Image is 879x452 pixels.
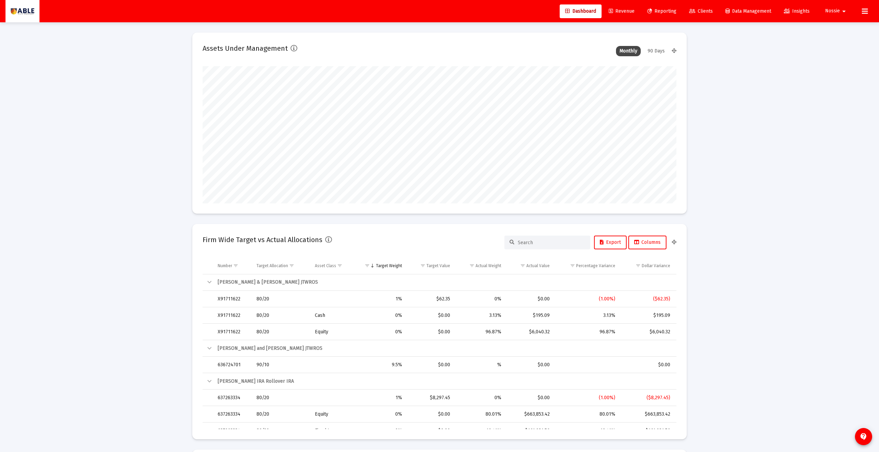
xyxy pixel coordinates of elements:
div: $8,297.45 [412,394,450,401]
td: Fixed Income [310,423,355,439]
span: Data Management [726,8,771,14]
div: $0.00 [412,329,450,335]
button: Columns [628,236,666,249]
div: 1% [360,296,402,302]
div: Target Weight [376,263,402,269]
div: Target Allocation [256,263,288,269]
td: 90/10 [252,357,310,373]
div: Number [218,263,232,269]
div: 96.87% [559,329,616,335]
td: Column Target Allocation [252,258,310,274]
div: $0.00 [412,361,450,368]
div: $0.00 [412,312,450,319]
div: $663,853.42 [511,411,550,418]
td: Column Target Value [407,258,455,274]
td: Collapse [203,274,213,291]
span: Reporting [647,8,676,14]
td: 80/20 [252,423,310,439]
div: Data grid [203,258,676,429]
td: Equity [310,406,355,423]
div: Actual Value [526,263,550,269]
a: Clients [684,4,718,18]
div: $0.00 [511,394,550,401]
div: [PERSON_NAME] IRA Rollover IRA [218,378,670,385]
div: 3.13% [460,312,502,319]
div: $161,031.56 [625,427,670,434]
span: Show filter options for column 'Actual Value' [520,263,525,268]
div: 19.41% [559,427,616,434]
div: ($62.35) [625,296,670,302]
div: $62.35 [412,296,450,302]
div: Monthly [616,46,641,56]
td: Cash [310,307,355,324]
div: Actual Weight [476,263,501,269]
div: $195.09 [511,312,550,319]
div: (1.00%) [559,296,616,302]
td: Column Actual Value [506,258,555,274]
div: 1% [360,394,402,401]
div: 96.87% [460,329,502,335]
div: 80.01% [460,411,502,418]
div: 0% [460,296,502,302]
span: Show filter options for column 'Target Allocation' [289,263,294,268]
div: (1.00%) [559,394,616,401]
div: Asset Class [315,263,336,269]
span: Export [600,239,621,245]
div: $0.00 [412,427,450,434]
span: Show filter options for column 'Actual Weight' [469,263,475,268]
a: Revenue [603,4,640,18]
div: $663,853.42 [625,411,670,418]
span: Show filter options for column 'Percentage Variance' [570,263,575,268]
div: $0.00 [625,361,670,368]
div: 80.01% [559,411,616,418]
td: 80/20 [252,324,310,340]
td: Column Target Weight [355,258,407,274]
td: 80/20 [252,307,310,324]
h2: Firm Wide Target vs Actual Allocations [203,234,322,245]
td: 80/20 [252,291,310,307]
div: 0% [360,312,402,319]
h2: Assets Under Management [203,43,288,54]
td: Collapse [203,340,213,357]
a: Dashboard [560,4,602,18]
span: Show filter options for column 'Asset Class' [337,263,342,268]
td: Collapse [203,373,213,390]
span: Columns [634,239,661,245]
td: Column Percentage Variance [555,258,620,274]
div: $6,040.32 [511,329,550,335]
img: Dashboard [11,4,34,18]
span: Show filter options for column 'Target Value' [420,263,425,268]
a: Data Management [720,4,777,18]
td: Equity [310,324,355,340]
div: Percentage Variance [576,263,615,269]
span: Show filter options for column 'Number' [233,263,238,268]
td: Column Dollar Variance [620,258,676,274]
div: $195.09 [625,312,670,319]
mat-icon: arrow_drop_down [840,4,848,18]
div: $0.00 [511,361,550,368]
button: Export [594,236,627,249]
span: Revenue [609,8,635,14]
div: $0.00 [511,296,550,302]
div: 0% [360,427,402,434]
span: Nossie [825,8,840,14]
button: Nossie [817,4,856,18]
div: 9.5% [360,361,402,368]
td: 637263334 [213,390,252,406]
td: 636724701 [213,357,252,373]
div: 0% [360,411,402,418]
div: $161,031.56 [511,427,550,434]
div: 3.13% [559,312,616,319]
td: Column Number [213,258,252,274]
div: 19.41% [460,427,502,434]
td: 637263334 [213,423,252,439]
div: % [460,361,502,368]
div: [PERSON_NAME] and [PERSON_NAME] JTWROS [218,345,670,352]
a: Insights [778,4,815,18]
td: Column Asset Class [310,258,355,274]
div: 90 Days [644,46,668,56]
td: 80/20 [252,390,310,406]
div: $6,040.32 [625,329,670,335]
div: Target Value [426,263,450,269]
td: Column Actual Weight [455,258,506,274]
